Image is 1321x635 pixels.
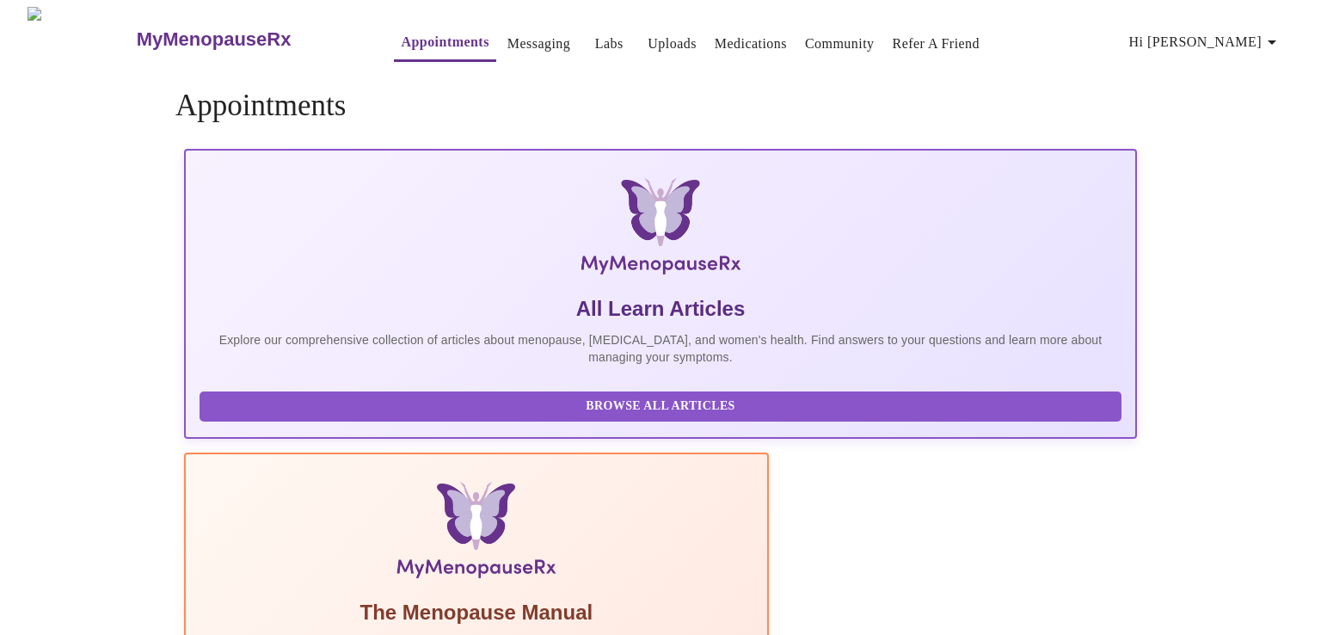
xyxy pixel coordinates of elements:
a: Uploads [648,32,697,56]
button: Community [798,27,882,61]
a: Refer a Friend [893,32,980,56]
h5: All Learn Articles [200,295,1121,323]
button: Browse All Articles [200,391,1121,422]
img: MyMenopauseRx Logo [28,7,134,71]
p: Explore our comprehensive collection of articles about menopause, [MEDICAL_DATA], and women's hea... [200,331,1121,366]
a: Appointments [401,30,488,54]
button: Hi [PERSON_NAME] [1122,25,1289,59]
button: Messaging [501,27,577,61]
a: Labs [595,32,624,56]
button: Appointments [394,25,495,62]
img: Menopause Manual [287,482,665,585]
button: Medications [708,27,794,61]
span: Hi [PERSON_NAME] [1129,30,1282,54]
a: Community [805,32,875,56]
button: Refer a Friend [886,27,987,61]
a: Browse All Articles [200,398,1126,412]
a: MyMenopauseRx [134,9,359,70]
a: Medications [715,32,787,56]
img: MyMenopauseRx Logo [342,178,978,281]
a: Messaging [507,32,570,56]
h5: The Menopause Manual [200,599,753,626]
span: Browse All Articles [217,396,1104,417]
button: Uploads [641,27,704,61]
button: Labs [581,27,636,61]
h3: MyMenopauseRx [137,28,292,51]
h4: Appointments [175,89,1146,123]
